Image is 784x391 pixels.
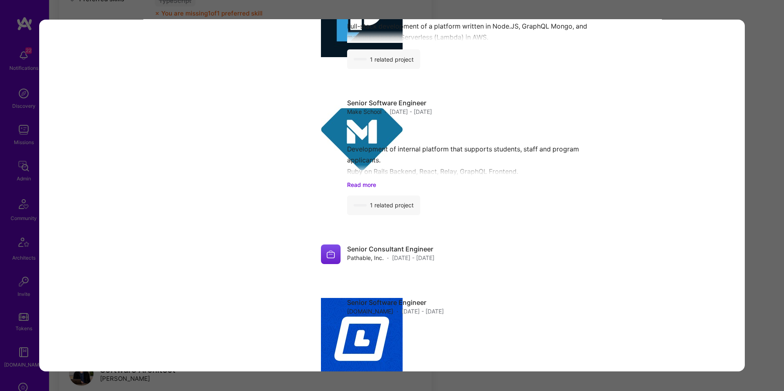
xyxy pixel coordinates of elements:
[347,98,432,107] h4: Senior Software Engineer
[347,107,381,116] span: Make School
[347,298,444,307] h4: Senior Software Engineer
[347,195,420,215] div: 1 related project
[39,20,745,371] div: modal
[347,307,393,315] span: [DOMAIN_NAME]
[347,49,420,69] div: 1 related project
[390,107,432,116] span: [DATE] - [DATE]
[378,182,383,188] i: icon ArrowDownSecondaryDark
[347,180,647,189] a: Read more
[321,298,403,380] img: Company logo
[396,307,398,315] span: ·
[321,98,403,180] img: Company logo
[387,253,389,262] span: ·
[321,244,341,264] img: Company logo
[401,307,444,315] span: [DATE] - [DATE]
[385,107,386,116] span: ·
[347,253,384,262] span: Pathable, Inc.
[392,253,434,262] span: [DATE] - [DATE]
[347,244,434,253] h4: Senior Consultant Engineer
